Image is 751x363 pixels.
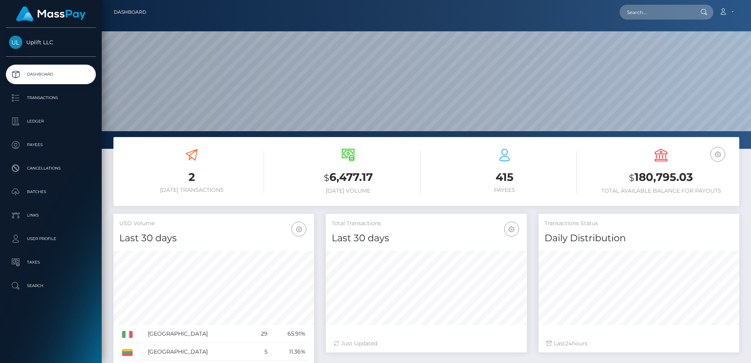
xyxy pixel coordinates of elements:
h3: 415 [432,170,577,185]
td: 65.91% [270,325,308,343]
a: Dashboard [114,4,146,20]
p: User Profile [9,233,93,245]
a: Links [6,206,96,225]
p: Search [9,280,93,292]
small: $ [324,172,329,183]
img: LT.png [122,349,133,356]
h6: Payees [432,187,577,193]
a: Search [6,276,96,296]
img: IT.png [122,331,133,338]
span: Uplift LLC [6,39,96,46]
h3: 6,477.17 [276,170,420,186]
span: 24 [565,340,572,347]
div: Last hours [546,340,731,348]
h4: Last 30 days [119,231,308,245]
p: Payees [9,139,93,151]
p: Ledger [9,116,93,127]
td: [GEOGRAPHIC_DATA] [145,325,251,343]
h5: Transactions Status [544,220,733,228]
p: Taxes [9,256,93,268]
a: Ledger [6,112,96,131]
p: Dashboard [9,69,93,80]
a: Payees [6,135,96,155]
td: 11.36% [270,343,308,361]
a: Dashboard [6,65,96,84]
h3: 180,795.03 [589,170,733,186]
p: Transactions [9,92,93,104]
a: User Profile [6,229,96,249]
td: [GEOGRAPHIC_DATA] [145,343,251,361]
h6: Total Available Balance for Payouts [589,188,733,194]
td: 5 [251,343,270,361]
h5: Total Transactions [332,220,521,228]
p: Batches [9,186,93,198]
a: Batches [6,182,96,202]
h5: USD Volume [119,220,308,228]
td: 29 [251,325,270,343]
small: $ [629,172,634,183]
h4: Last 30 days [332,231,521,245]
p: Cancellations [9,163,93,174]
a: Cancellations [6,159,96,178]
h4: Daily Distribution [544,231,733,245]
h3: 2 [119,170,264,185]
h6: [DATE] Transactions [119,187,264,193]
h6: [DATE] Volume [276,188,420,194]
a: Taxes [6,253,96,272]
input: Search... [620,5,693,20]
img: Uplift LLC [9,36,22,49]
a: Transactions [6,88,96,108]
img: MassPay Logo [16,6,86,22]
p: Links [9,209,93,221]
div: Just Updated [334,340,519,348]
